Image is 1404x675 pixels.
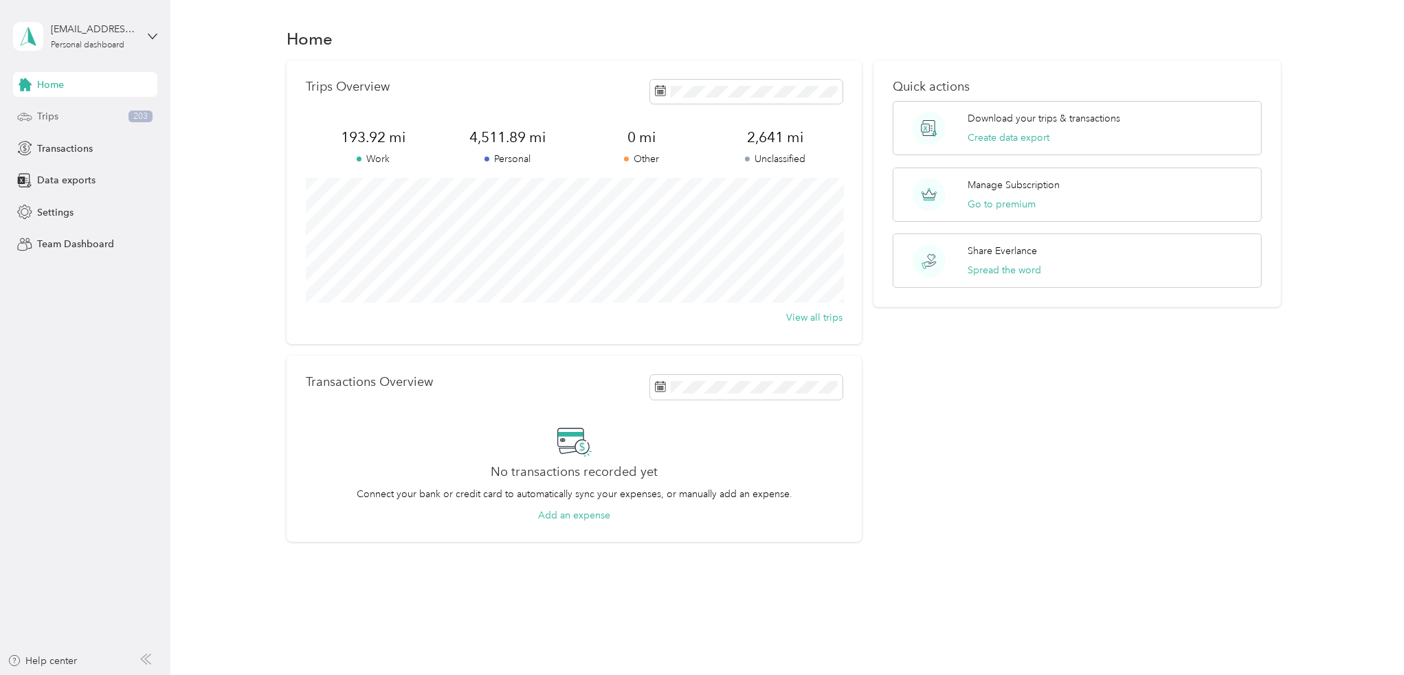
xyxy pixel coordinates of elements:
[441,128,575,147] span: 4,511.89 mi
[51,41,124,49] div: Personal dashboard
[37,173,96,187] span: Data exports
[968,197,1036,211] button: Go to premium
[538,508,610,523] button: Add an expense
[8,654,78,668] button: Help center
[306,80,390,94] p: Trips Overview
[968,178,1060,192] p: Manage Subscription
[491,465,658,479] h2: No transactions recorded yet
[306,375,433,389] p: Transactions Overview
[357,487,792,501] p: Connect your bank or credit card to automatically sync your expenses, or manually add an expense.
[968,130,1049,145] button: Create data export
[129,111,153,123] span: 203
[968,244,1037,258] p: Share Everlance
[575,152,709,166] p: Other
[575,128,709,147] span: 0 mi
[968,111,1120,126] p: Download your trips & transactions
[786,310,843,325] button: View all trips
[287,32,333,46] h1: Home
[968,263,1041,277] button: Spread the word
[1327,598,1404,675] iframe: Everlance-gr Chat Button Frame
[37,205,74,220] span: Settings
[893,80,1261,94] p: Quick actions
[709,152,843,166] p: Unclassified
[441,152,575,166] p: Personal
[709,128,843,147] span: 2,641 mi
[37,109,58,124] span: Trips
[37,78,64,92] span: Home
[306,128,440,147] span: 193.92 mi
[37,141,93,156] span: Transactions
[306,152,440,166] p: Work
[51,22,137,36] div: [EMAIL_ADDRESS][DOMAIN_NAME]
[37,237,114,251] span: Team Dashboard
